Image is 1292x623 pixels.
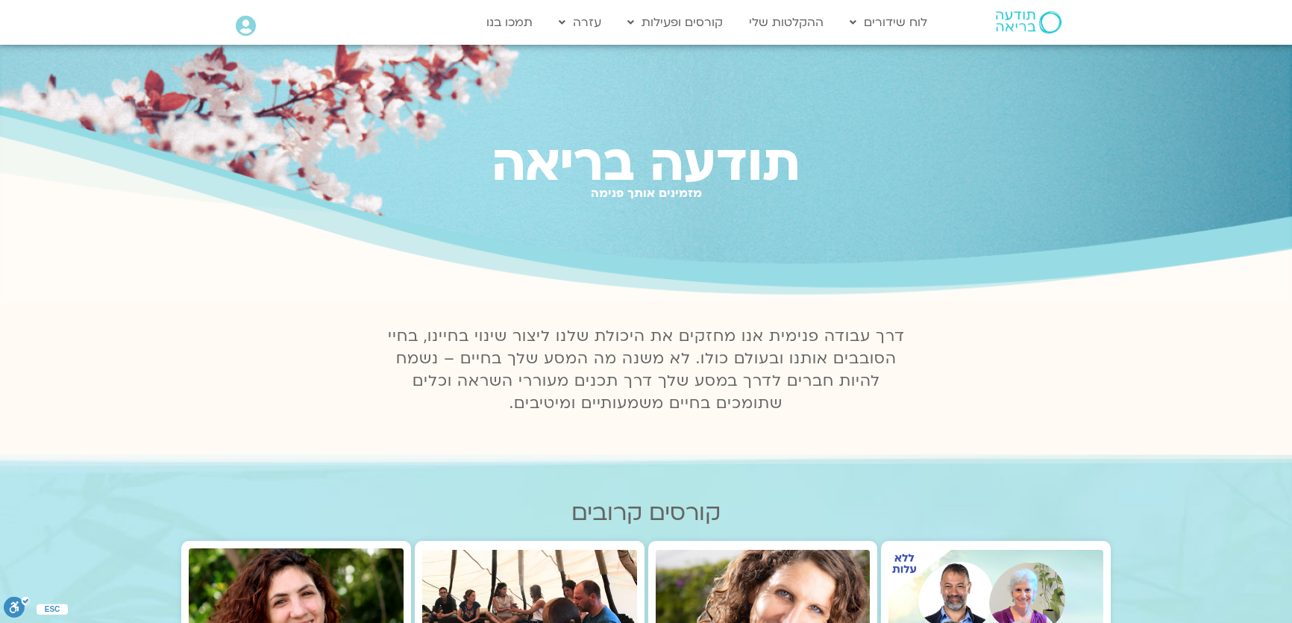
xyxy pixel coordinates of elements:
[741,8,831,37] a: ההקלטות שלי
[620,8,730,37] a: קורסים ופעילות
[479,8,540,37] a: תמכו בנו
[551,8,609,37] a: עזרה
[379,325,913,415] p: דרך עבודה פנימית אנו מחזקים את היכולת שלנו ליצור שינוי בחיינו, בחיי הסובבים אותנו ובעולם כולו. לא...
[996,11,1061,34] img: תודעה בריאה
[181,500,1111,526] h2: קורסים קרובים
[842,8,935,37] a: לוח שידורים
